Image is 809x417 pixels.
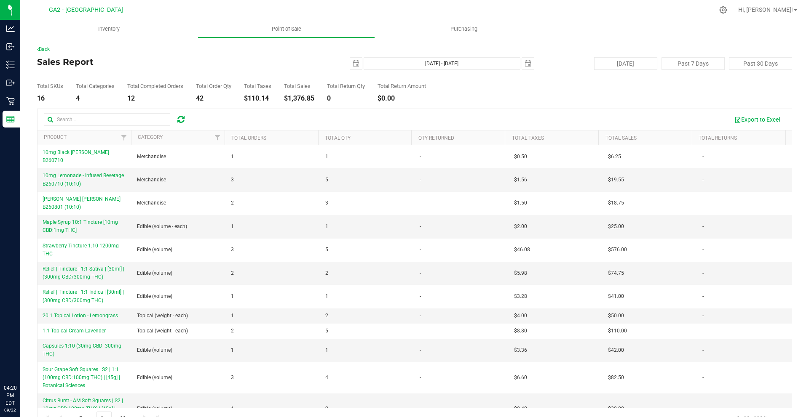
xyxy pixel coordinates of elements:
[512,135,544,141] a: Total Taxes
[137,176,166,184] span: Merchandise
[231,153,234,161] span: 1
[87,25,131,33] span: Inventory
[350,58,362,69] span: select
[196,83,231,89] div: Total Order Qty
[76,83,115,89] div: Total Categories
[420,405,421,413] span: -
[6,42,15,51] inline-svg: Inbound
[514,292,527,300] span: $3.28
[43,196,121,210] span: [PERSON_NAME] [PERSON_NAME] B260801 (10:10)
[608,374,624,382] span: $82.50
[260,25,313,33] span: Point of Sale
[378,83,426,89] div: Total Return Amount
[244,83,271,89] div: Total Taxes
[420,374,421,382] span: -
[325,269,328,277] span: 2
[608,292,624,300] span: $41.00
[137,374,172,382] span: Edible (volume)
[37,83,63,89] div: Total SKUs
[43,219,118,233] span: Maple Syrup 10:1 Tincture [10mg CBD:1mg THC]
[37,95,63,102] div: 16
[325,405,328,413] span: 2
[327,95,365,102] div: 0
[702,312,704,320] span: -
[420,292,421,300] span: -
[231,327,234,335] span: 2
[608,346,624,354] span: $42.00
[514,405,527,413] span: $2.40
[198,20,375,38] a: Point of Sale
[375,20,552,38] a: Purchasing
[514,312,527,320] span: $4.00
[325,153,328,161] span: 1
[608,246,627,254] span: $576.00
[37,57,289,66] h4: Sales Report
[20,20,198,38] a: Inventory
[514,246,530,254] span: $46.08
[127,95,183,102] div: 12
[138,134,163,140] a: Category
[117,130,131,145] a: Filter
[514,269,527,277] span: $5.98
[43,266,124,280] span: Relief | Tincture | 1:1 Sativa | [30ml] | (300mg CBD/300mg THC)
[49,6,123,13] span: GA2 - [GEOGRAPHIC_DATA]
[608,153,621,161] span: $6.25
[702,246,704,254] span: -
[608,312,624,320] span: $50.00
[43,343,121,357] span: Capsules 1:10 (30mg CBD: 300mg THC)
[608,223,624,231] span: $25.00
[702,153,704,161] span: -
[702,346,704,354] span: -
[420,199,421,207] span: -
[325,327,328,335] span: 5
[702,269,704,277] span: -
[514,199,527,207] span: $1.50
[420,269,421,277] span: -
[231,292,234,300] span: 1
[702,223,704,231] span: -
[608,199,624,207] span: $18.75
[420,327,421,335] span: -
[231,176,234,184] span: 3
[325,199,328,207] span: 3
[43,313,118,319] span: 20:1 Topical Lotion - Lemongrass
[420,346,421,354] span: -
[605,135,637,141] a: Total Sales
[327,83,365,89] div: Total Return Qty
[420,223,421,231] span: -
[37,46,50,52] a: Back
[6,61,15,69] inline-svg: Inventory
[43,173,124,186] span: 10mg Lemonade - Infused Beverage B260710 (10:10)
[729,57,792,70] button: Past 30 Days
[514,176,527,184] span: $1.56
[738,6,793,13] span: Hi, [PERSON_NAME]!
[702,374,704,382] span: -
[418,135,454,141] a: Qty Returned
[211,130,225,145] a: Filter
[231,312,234,320] span: 1
[244,95,271,102] div: $110.14
[137,292,172,300] span: Edible (volume)
[514,346,527,354] span: $3.36
[231,135,266,141] a: Total Orders
[231,374,234,382] span: 3
[325,374,328,382] span: 4
[231,405,234,413] span: 1
[662,57,725,70] button: Past 7 Days
[439,25,489,33] span: Purchasing
[718,6,729,14] div: Manage settings
[76,95,115,102] div: 4
[594,57,657,70] button: [DATE]
[420,176,421,184] span: -
[325,176,328,184] span: 5
[420,312,421,320] span: -
[325,135,351,141] a: Total Qty
[4,407,16,413] p: 09/22
[137,327,188,335] span: Topical (weight - each)
[6,97,15,105] inline-svg: Retail
[699,135,737,141] a: Total Returns
[522,58,534,69] span: select
[6,115,15,123] inline-svg: Reports
[514,223,527,231] span: $2.00
[43,149,109,163] span: 10mg Black [PERSON_NAME] B260710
